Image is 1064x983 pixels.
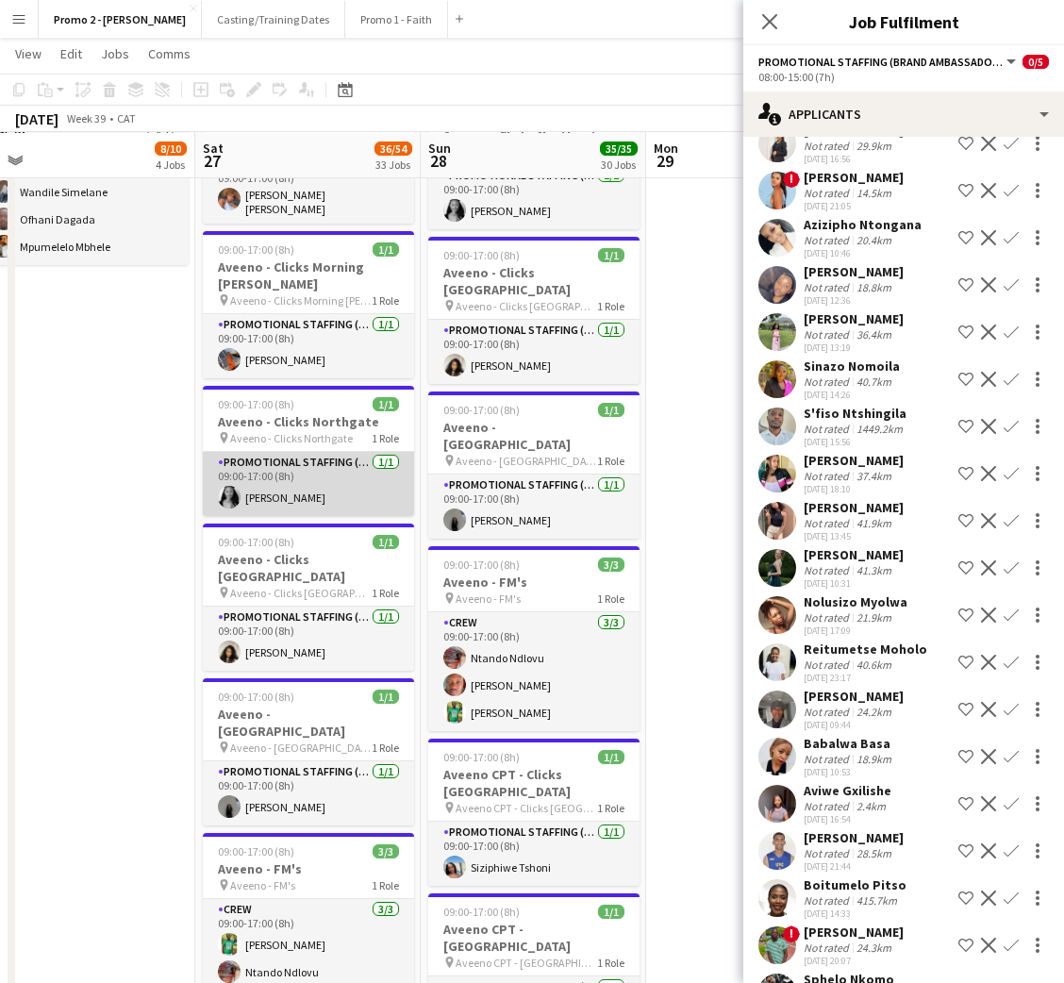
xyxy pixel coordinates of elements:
[853,516,895,530] div: 41.9km
[804,860,904,873] div: [DATE] 21:44
[203,413,414,430] h3: Aveeno - Clicks Northgate
[598,750,624,764] span: 1/1
[804,782,891,799] div: Aviwe Gxilishe
[117,111,136,125] div: CAT
[853,469,895,483] div: 37.4km
[853,941,895,955] div: 24.3km
[804,719,904,731] div: [DATE] 09:44
[443,558,520,572] span: 09:00-17:00 (8h)
[428,140,451,157] span: Sun
[456,801,597,815] span: Aveeno CPT - Clicks [GEOGRAPHIC_DATA]
[804,186,853,200] div: Not rated
[203,860,414,877] h3: Aveeno - FM's
[428,320,640,384] app-card-role: Promotional Staffing (Brand Ambassadors)1/109:00-17:00 (8h)[PERSON_NAME]
[600,142,638,156] span: 35/35
[804,641,927,658] div: Reitumetse Moholo
[373,535,399,549] span: 1/1
[218,690,294,704] span: 09:00-17:00 (8h)
[203,761,414,825] app-card-role: Promotional Staffing (Brand Ambassadors)1/109:00-17:00 (8h)[PERSON_NAME]
[203,452,414,516] app-card-role: Promotional Staffing (Brand Ambassadors)1/109:00-17:00 (8h)[PERSON_NAME]
[804,169,904,186] div: [PERSON_NAME]
[374,142,412,156] span: 36/54
[651,150,678,172] span: 29
[804,342,904,354] div: [DATE] 13:19
[853,846,895,860] div: 28.5km
[853,610,895,625] div: 21.9km
[758,55,1019,69] button: Promotional Staffing (Brand Ambassadors)
[853,139,895,153] div: 29.9km
[783,171,800,188] span: !
[853,375,895,389] div: 40.7km
[203,706,414,740] h3: Aveeno - [GEOGRAPHIC_DATA]
[853,233,895,247] div: 20.4km
[804,405,906,422] div: S'fiso Ntshingila
[804,829,904,846] div: [PERSON_NAME]
[428,612,640,731] app-card-role: Crew3/309:00-17:00 (8h)Ntando Ndlovu[PERSON_NAME][PERSON_NAME]
[428,739,640,886] app-job-card: 09:00-17:00 (8h)1/1Aveeno CPT - Clicks [GEOGRAPHIC_DATA] Aveeno CPT - Clicks [GEOGRAPHIC_DATA]1 R...
[230,741,372,755] span: Aveeno - [GEOGRAPHIC_DATA]
[62,111,109,125] span: Week 39
[218,844,294,858] span: 09:00-17:00 (8h)
[853,563,895,577] div: 41.3km
[804,452,904,469] div: [PERSON_NAME]
[53,42,90,66] a: Edit
[428,574,640,591] h3: Aveeno - FM's
[39,1,202,38] button: Promo 2 - [PERSON_NAME]
[203,386,414,516] app-job-card: 09:00-17:00 (8h)1/1Aveeno - Clicks Northgate Aveeno - Clicks Northgate1 RolePromotional Staffing ...
[428,766,640,800] h3: Aveeno CPT - Clicks [GEOGRAPHIC_DATA]
[456,299,597,313] span: Aveeno - Clicks [GEOGRAPHIC_DATA]
[853,705,895,719] div: 24.2km
[203,524,414,671] app-job-card: 09:00-17:00 (8h)1/1Aveeno - Clicks [GEOGRAPHIC_DATA] Aveeno - Clicks [GEOGRAPHIC_DATA]1 RolePromo...
[203,678,414,825] div: 09:00-17:00 (8h)1/1Aveeno - [GEOGRAPHIC_DATA] Aveeno - [GEOGRAPHIC_DATA]1 RolePromotional Staffin...
[156,158,186,172] div: 4 Jobs
[804,247,922,259] div: [DATE] 10:46
[597,454,624,468] span: 1 Role
[428,546,640,731] div: 09:00-17:00 (8h)3/3Aveeno - FM's Aveeno - FM's1 RoleCrew3/309:00-17:00 (8h)Ntando Ndlovu[PERSON_N...
[804,499,904,516] div: [PERSON_NAME]
[15,45,42,62] span: View
[230,586,372,600] span: Aveeno - Clicks [GEOGRAPHIC_DATA]
[598,905,624,919] span: 1/1
[372,878,399,892] span: 1 Role
[203,231,414,378] div: 09:00-17:00 (8h)1/1Aveeno - Clicks Morning [PERSON_NAME] Aveeno - Clicks Morning [PERSON_NAME]1 R...
[804,625,907,637] div: [DATE] 17:09
[203,140,224,157] span: Sat
[804,876,906,893] div: Boitumelo Pitso
[804,469,853,483] div: Not rated
[853,799,889,813] div: 2.4km
[428,392,640,539] app-job-card: 09:00-17:00 (8h)1/1Aveeno - [GEOGRAPHIC_DATA] Aveeno - [GEOGRAPHIC_DATA]1 RolePromotional Staffin...
[148,45,191,62] span: Comms
[456,956,597,970] span: Aveeno CPT - [GEOGRAPHIC_DATA]
[804,799,853,813] div: Not rated
[804,389,900,401] div: [DATE] 14:26
[804,735,895,752] div: Babalwa Basa
[1022,55,1049,69] span: 0/5
[203,258,414,292] h3: Aveeno - Clicks Morning [PERSON_NAME]
[597,299,624,313] span: 1 Role
[804,577,904,590] div: [DATE] 10:31
[804,955,904,967] div: [DATE] 20:07
[853,327,895,342] div: 36.4km
[804,153,904,165] div: [DATE] 16:56
[804,436,906,448] div: [DATE] 15:56
[373,844,399,858] span: 3/3
[443,403,520,417] span: 09:00-17:00 (8h)
[804,593,907,610] div: Nolusizo Myolwa
[654,140,678,157] span: Mon
[804,908,906,920] div: [DATE] 14:33
[93,42,137,66] a: Jobs
[202,1,345,38] button: Casting/Training Dates
[598,558,624,572] span: 3/3
[804,200,904,212] div: [DATE] 21:05
[804,280,853,294] div: Not rated
[428,237,640,384] app-job-card: 09:00-17:00 (8h)1/1Aveeno - Clicks [GEOGRAPHIC_DATA] Aveeno - Clicks [GEOGRAPHIC_DATA]1 RolePromo...
[218,397,294,411] span: 09:00-17:00 (8h)
[101,45,129,62] span: Jobs
[743,92,1064,137] div: Applicants
[804,516,853,530] div: Not rated
[804,294,904,307] div: [DATE] 12:36
[804,483,904,495] div: [DATE] 18:10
